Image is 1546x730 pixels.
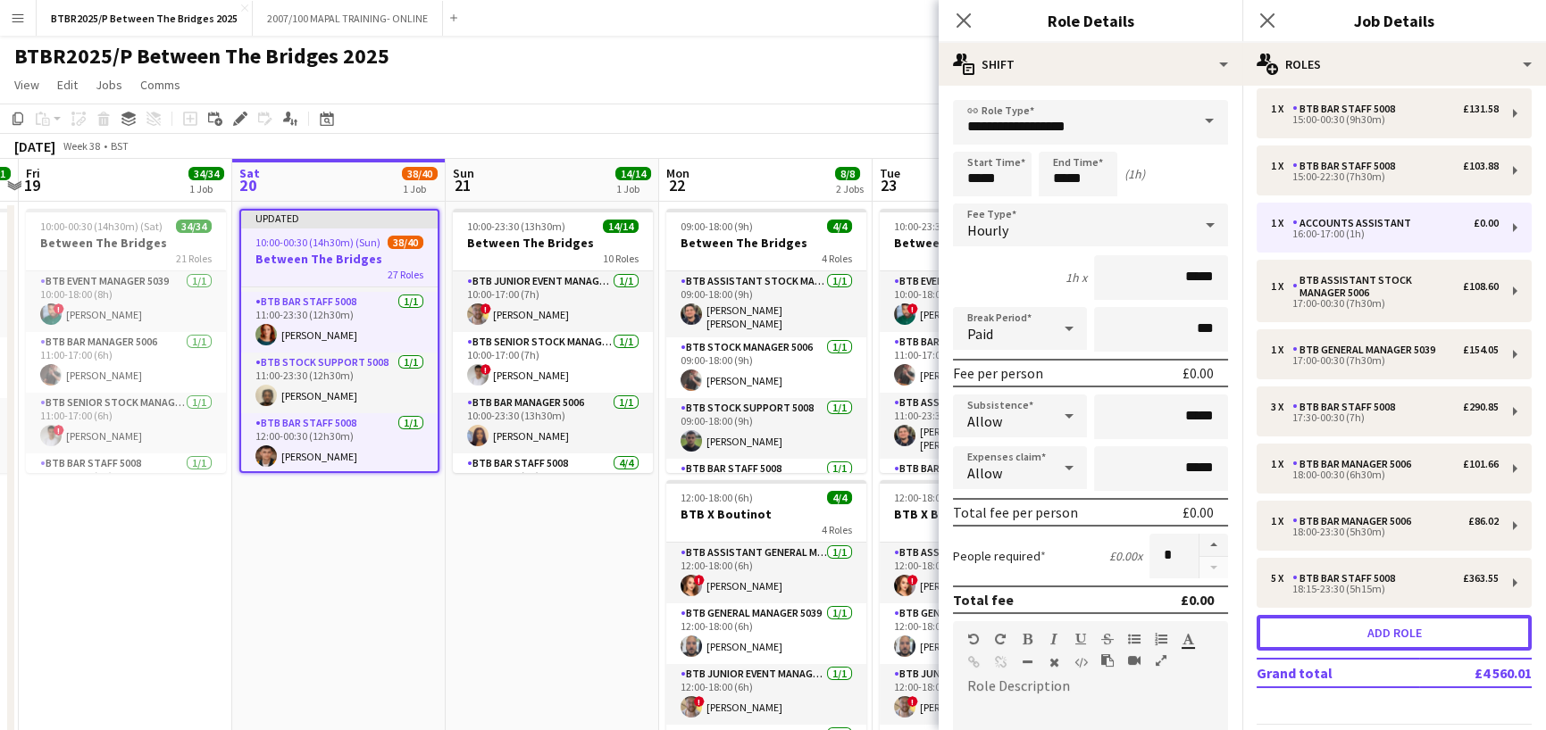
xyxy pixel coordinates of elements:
[1271,115,1499,124] div: 15:00-00:30 (9h30m)
[453,332,653,393] app-card-role: BTB Senior Stock Manager 50061/110:00-17:00 (7h)![PERSON_NAME]
[1128,653,1141,668] button: Insert video
[1074,655,1087,669] button: HTML Code
[1199,534,1228,557] button: Increase
[1181,591,1214,609] div: £0.00
[1109,548,1142,564] div: £0.00 x
[1124,166,1145,182] div: (1h)
[880,543,1080,603] app-card-role: BTB Assistant General Manager 50061/112:00-18:00 (6h)![PERSON_NAME]
[1474,217,1499,229] div: £0.00
[1074,632,1087,646] button: Underline
[666,603,866,664] app-card-role: BTB General Manager 50391/112:00-18:00 (6h)[PERSON_NAME]
[467,220,565,233] span: 10:00-23:30 (13h30m)
[1292,217,1418,229] div: Accounts Assistant
[694,696,705,707] span: !
[26,393,226,453] app-card-role: BTB Senior Stock Manager 50061/111:00-17:00 (6h)![PERSON_NAME]
[1155,653,1167,668] button: Fullscreen
[822,252,852,265] span: 4 Roles
[880,209,1080,473] div: 10:00-23:30 (13h30m)10/10Between The Bridges8 RolesBTB Event Manager 50391/110:00-18:00 (8h)![PER...
[666,235,866,251] h3: Between The Bridges
[1242,43,1546,86] div: Roles
[1271,527,1499,536] div: 18:00-23:30 (5h30m)
[880,603,1080,664] app-card-role: BTB General Manager 50391/112:00-18:00 (6h)[PERSON_NAME]
[967,221,1008,239] span: Hourly
[880,271,1080,332] app-card-role: BTB Event Manager 50391/110:00-18:00 (8h)![PERSON_NAME]
[14,77,39,93] span: View
[1257,659,1419,687] td: Grand total
[967,325,993,343] span: Paid
[939,43,1242,86] div: Shift
[23,175,40,195] span: 19
[403,182,437,195] div: 1 Job
[953,503,1078,521] div: Total fee per person
[1271,401,1292,413] div: 3 x
[37,1,253,36] button: BTBR2025/P Between The Bridges 2025
[1021,632,1033,646] button: Bold
[666,543,866,603] app-card-role: BTB Assistant General Manager 50061/112:00-18:00 (6h)![PERSON_NAME]
[1048,632,1060,646] button: Italic
[239,209,439,473] div: Updated10:00-00:30 (14h30m) (Sun)38/40Between The Bridges27 Roles[PERSON_NAME]BTB Host 50081/111:...
[1271,217,1292,229] div: 1 x
[1463,103,1499,115] div: £131.58
[1065,270,1087,286] div: 1h x
[111,139,129,153] div: BST
[1292,274,1463,299] div: BTB Assistant Stock Manager 5006
[1271,103,1292,115] div: 1 x
[967,464,1002,482] span: Allow
[1292,458,1418,470] div: BTB Bar Manager 5006
[666,398,866,459] app-card-role: BTB Stock support 50081/109:00-18:00 (9h)[PERSON_NAME]
[994,632,1007,646] button: Redo
[1242,9,1546,32] h3: Job Details
[953,548,1046,564] label: People required
[894,220,992,233] span: 10:00-23:30 (13h30m)
[1292,160,1402,172] div: BTB Bar Staff 5008
[189,182,223,195] div: 1 Job
[1271,280,1292,293] div: 1 x
[827,491,852,504] span: 4/4
[1292,401,1402,413] div: BTB Bar Staff 5008
[1468,515,1499,527] div: £86.02
[1101,632,1114,646] button: Strikethrough
[694,575,705,585] span: !
[953,591,1014,609] div: Total fee
[255,236,380,249] span: 10:00-00:30 (14h30m) (Sun)
[1271,413,1499,422] div: 17:30-00:30 (7h)
[1271,458,1292,470] div: 1 x
[481,364,491,375] span: !
[1271,585,1499,593] div: 18:15-23:30 (5h15m)
[26,332,226,393] app-card-role: BTB Bar Manager 50061/111:00-17:00 (6h)[PERSON_NAME]
[880,235,1080,251] h3: Between The Bridges
[241,413,438,474] app-card-role: BTB Bar Staff 50081/112:00-00:30 (12h30m)[PERSON_NAME]
[14,43,389,70] h1: BTBR2025/P Between The Bridges 2025
[1271,229,1499,238] div: 16:00-17:00 (1h)
[1271,160,1292,172] div: 1 x
[1021,655,1033,669] button: Horizontal Line
[666,209,866,473] div: 09:00-18:00 (9h)4/4Between The Bridges4 RolesBTB Assistant Stock Manager 50061/109:00-18:00 (9h)[...
[453,209,653,473] app-job-card: 10:00-23:30 (13h30m)14/14Between The Bridges10 RolesBTB Junior Event Manager 50391/110:00-17:00 (...
[1292,515,1418,527] div: BTB Bar Manager 5006
[453,393,653,453] app-card-role: BTB Bar Manager 50061/110:00-23:30 (13h30m)[PERSON_NAME]
[1463,572,1499,585] div: £363.55
[666,271,866,337] app-card-role: BTB Assistant Stock Manager 50061/109:00-18:00 (9h)[PERSON_NAME] [PERSON_NAME]
[96,77,122,93] span: Jobs
[1419,659,1532,687] td: £4 560.01
[57,77,78,93] span: Edit
[26,453,226,514] app-card-role: BTB Bar Staff 50081/111:30-17:30 (6h)
[1271,515,1292,527] div: 1 x
[907,575,918,585] span: !
[188,167,224,180] span: 34/34
[1182,364,1214,382] div: £0.00
[835,167,860,180] span: 8/8
[453,165,474,181] span: Sun
[953,364,1043,382] div: Fee per person
[133,73,188,96] a: Comms
[14,137,55,155] div: [DATE]
[1463,280,1499,293] div: £108.60
[666,337,866,398] app-card-role: BTB Stock Manager 50061/109:00-18:00 (9h)[PERSON_NAME]
[1292,103,1402,115] div: BTB Bar Staff 5008
[880,332,1080,393] app-card-role: BTB Bar Manager 50061/111:00-17:00 (6h)[PERSON_NAME]
[88,73,130,96] a: Jobs
[1463,458,1499,470] div: £101.66
[1257,615,1532,651] button: Add role
[967,632,980,646] button: Undo
[388,268,423,281] span: 27 Roles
